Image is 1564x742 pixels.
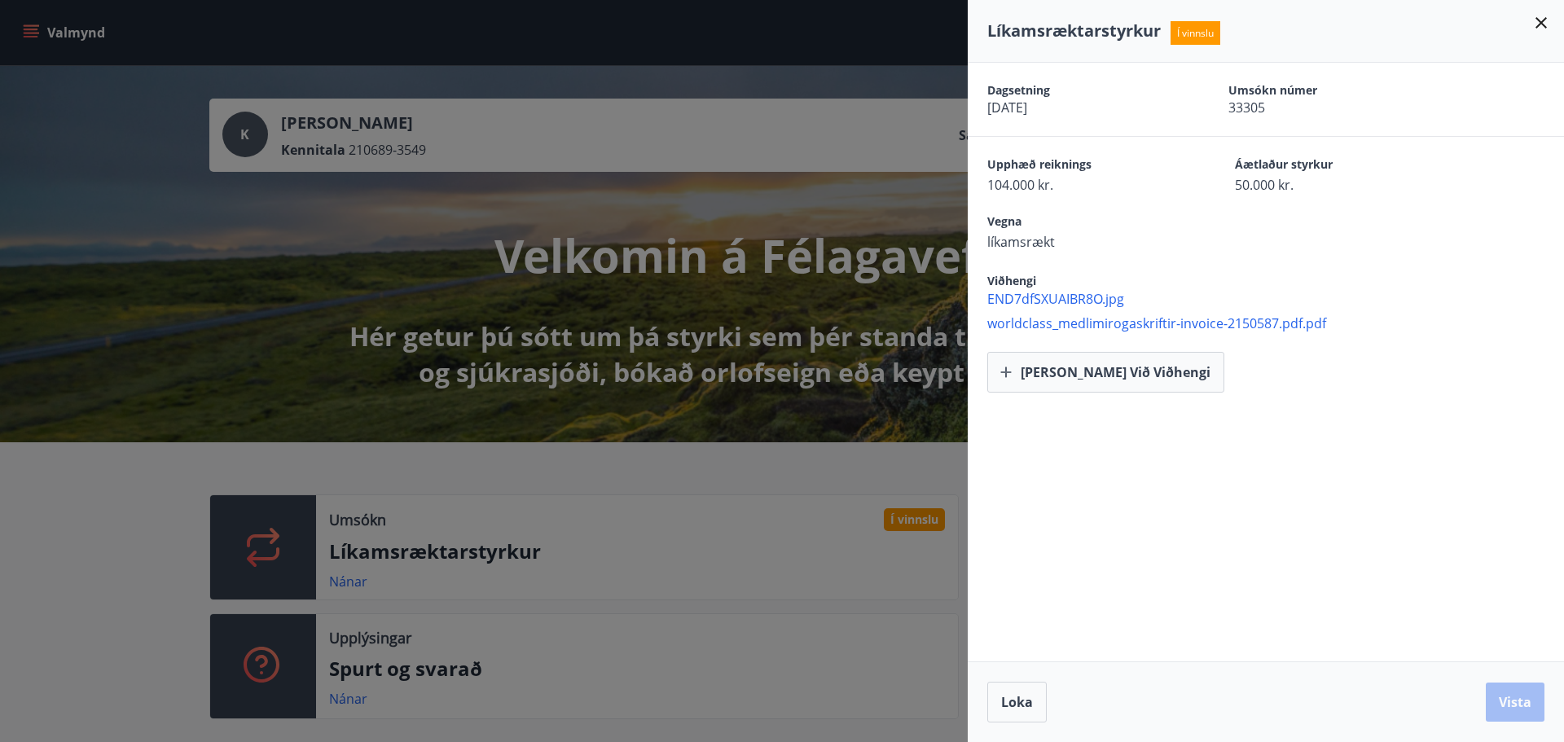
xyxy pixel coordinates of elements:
[987,176,1178,194] span: 104.000 kr.
[987,233,1178,251] span: líkamsrækt
[987,213,1178,233] span: Vegna
[987,82,1171,99] span: Dagsetning
[987,290,1564,308] span: END7dfSXUAIBR8O.jpg
[987,99,1171,116] span: [DATE]
[1235,156,1426,176] span: Áætlaður styrkur
[987,156,1178,176] span: Upphæð reiknings
[987,352,1224,393] button: [PERSON_NAME] við viðhengi
[1228,82,1412,99] span: Umsókn númer
[987,20,1161,42] span: Líkamsræktarstyrkur
[1001,693,1033,711] span: Loka
[1235,176,1426,194] span: 50.000 kr.
[987,682,1047,722] button: Loka
[1171,21,1220,45] span: Í vinnslu
[987,273,1036,288] span: Viðhengi
[1228,99,1412,116] span: 33305
[987,314,1564,332] span: worldclass_medlimirogaskriftir-invoice-2150587.pdf.pdf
